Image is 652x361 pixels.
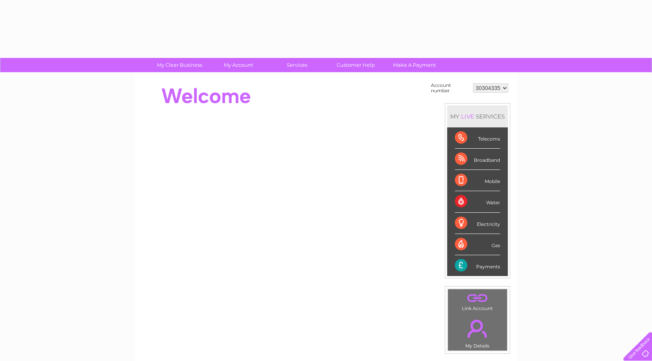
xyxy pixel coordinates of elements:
[450,315,505,342] a: .
[455,234,500,255] div: Gas
[450,291,505,305] a: .
[455,170,500,191] div: Mobile
[324,58,388,72] a: Customer Help
[447,105,508,127] div: MY SERVICES
[455,149,500,170] div: Broadband
[448,313,507,351] td: My Details
[455,255,500,276] div: Payments
[148,58,211,72] a: My Clear Business
[455,213,500,234] div: Electricity
[455,191,500,212] div: Water
[383,58,446,72] a: Make A Payment
[455,127,500,149] div: Telecoms
[448,289,507,313] td: Link Account
[429,81,471,95] td: Account number
[265,58,329,72] a: Services
[460,113,476,120] div: LIVE
[206,58,270,72] a: My Account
